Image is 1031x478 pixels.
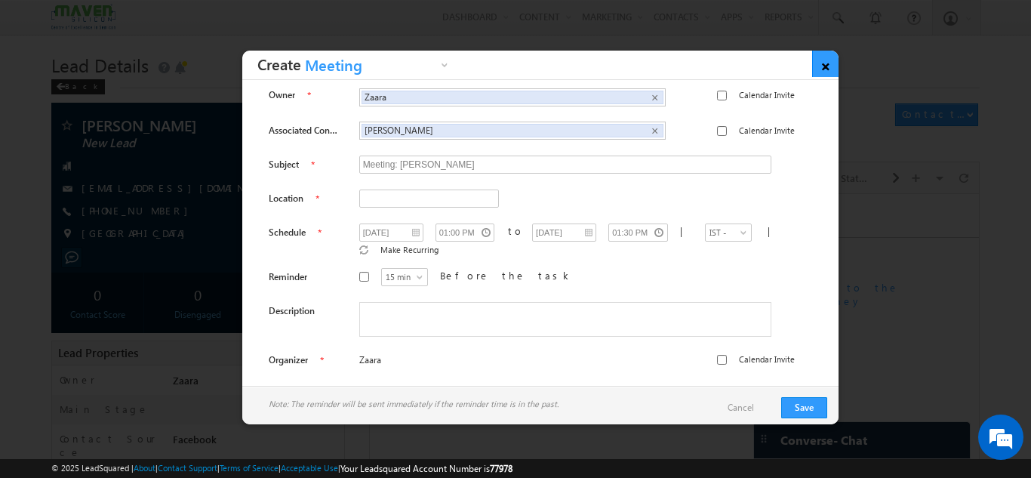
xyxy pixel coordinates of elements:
span: Dynamic Form Submission: was submitted by [PERSON_NAME] [97,153,543,180]
div: 77 Selected [79,17,122,30]
span: Activity Type [15,11,67,34]
h3: Create [257,51,452,79]
span: 77978 [490,463,512,474]
span: Zaara [359,353,664,367]
span: Automation [133,87,207,100]
label: Associated Contact [269,124,338,137]
div: to [508,224,515,238]
label: Owner [269,88,295,102]
textarea: Type your message and hit 'Enter' [20,140,275,358]
img: d_60004797649_company_0_60004797649 [26,79,63,99]
label: Description [269,304,315,318]
span: Time [227,11,248,34]
span: 15 min [382,270,428,284]
span: [DATE] [47,87,81,100]
label: Organizer [269,353,308,367]
span: × [651,125,658,137]
label: Calendar Invite [739,88,795,102]
label: Before the task [440,269,573,282]
label: Calendar Invite [739,124,795,137]
span: Welcome to the Executive MTech in VLSI Design - Your Journey Begins Now! [97,87,529,127]
a: Cancel [728,401,769,415]
div: Sales Activity,Program,Email Bounced,Email Link Clicked,Email Marked Spam & 72 more.. [75,12,189,35]
label: Schedule [269,226,306,239]
span: Sent email with subject [97,87,380,100]
label: Calendar Invite [739,353,795,366]
span: IST - (GMT+05:30) [GEOGRAPHIC_DATA], [GEOGRAPHIC_DATA], [GEOGRAPHIC_DATA], [GEOGRAPHIC_DATA] [706,226,734,307]
span: [DATE] [47,153,81,167]
em: Start Chat [205,371,274,391]
a: 15 min [381,268,428,286]
div: Minimize live chat window [248,8,284,44]
span: Make Recurring [380,245,439,254]
a: × [812,51,839,77]
div: All Time [260,17,290,30]
span: Your Leadsquared Account Number is [340,463,512,474]
span: 11:50 AM [47,171,92,184]
span: Meeting [301,57,437,81]
a: Contact Support [158,463,217,473]
label: Location [269,192,303,205]
label: Subject [269,158,299,171]
span: Dynamic Form [321,153,425,166]
div: Chat with us now [78,79,254,99]
span: © 2025 LeadSquared | | | | | [51,461,512,476]
a: Meeting [301,56,452,79]
span: Zaara [365,91,637,103]
label: Reminder [269,270,307,284]
span: [PERSON_NAME] [365,125,637,136]
span: Note: The reminder will be sent immediately if the reminder time is in the past. [269,397,559,411]
a: IST - (GMT+05:30) [GEOGRAPHIC_DATA], [GEOGRAPHIC_DATA], [GEOGRAPHIC_DATA], [GEOGRAPHIC_DATA] [705,224,752,242]
span: 11:50 AM [47,104,92,118]
span: | [680,224,689,237]
a: Acceptable Use [281,463,338,473]
div: by [PERSON_NAME]<[EMAIL_ADDRESS][DOMAIN_NAME]>. [97,87,543,140]
div: [DATE] [15,59,64,72]
button: Save [781,397,827,418]
span: × [651,91,658,104]
a: About [134,463,155,473]
span: | [768,224,777,237]
a: Terms of Service [220,463,279,473]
